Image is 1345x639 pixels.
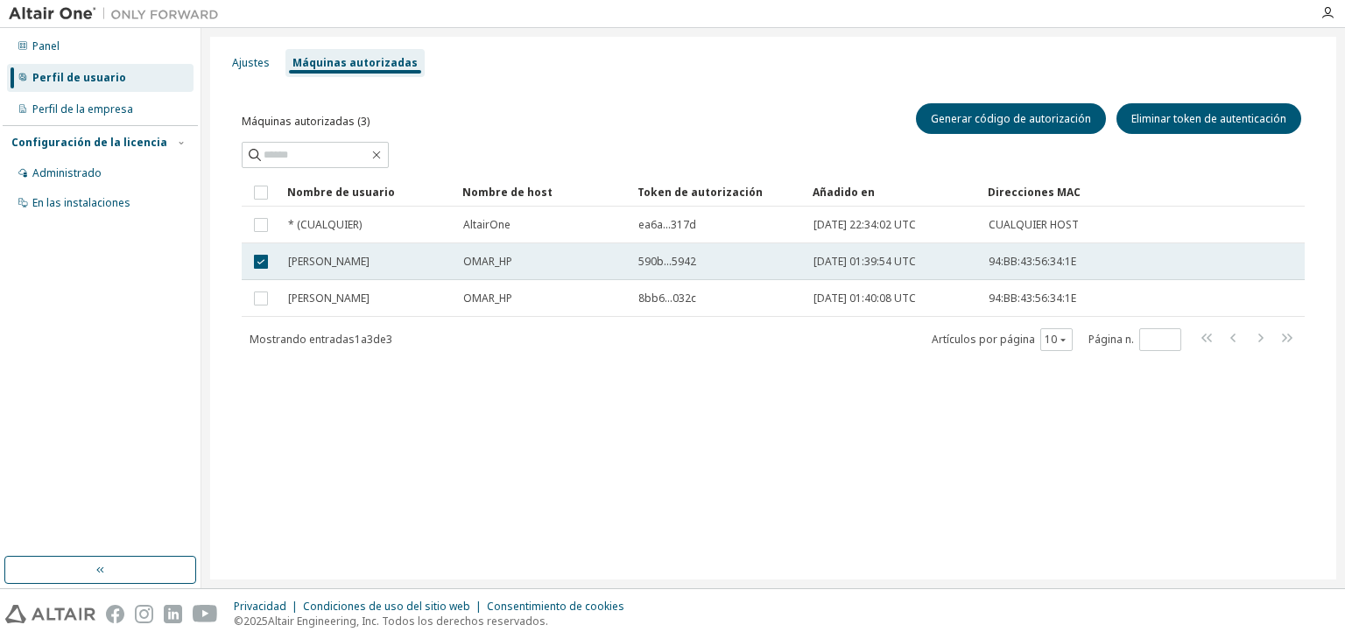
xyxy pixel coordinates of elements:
[288,254,370,269] font: [PERSON_NAME]
[250,332,355,347] font: Mostrando entradas
[367,332,373,347] font: 3
[234,599,286,614] font: Privacidad
[637,185,763,200] font: Token de autorización
[5,605,95,623] img: altair_logo.svg
[32,70,126,85] font: Perfil de usuario
[463,291,512,305] font: OMAR_HP
[268,614,548,628] font: Altair Engineering, Inc. Todos los derechos reservados.
[989,291,1076,305] font: 94:BB:43:56:34:1E
[361,332,367,347] font: a
[106,605,124,623] img: facebook.svg
[243,614,268,628] font: 2025
[813,185,875,200] font: Añadido en
[1116,103,1301,134] button: Eliminar token de autenticación
[9,5,228,23] img: Altair Uno
[193,605,218,623] img: youtube.svg
[288,291,370,305] font: [PERSON_NAME]
[989,217,1079,232] font: CUALQUIER HOST
[932,332,1035,347] font: Artículos por página
[1045,332,1057,347] font: 10
[232,55,270,70] font: Ajustes
[1088,332,1134,347] font: Página n.
[916,103,1106,134] button: Generar código de autorización
[234,614,243,628] font: ©
[355,332,361,347] font: 1
[988,185,1081,200] font: Direcciones MAC
[931,111,1091,126] font: Generar código de autorización
[373,332,386,347] font: de
[638,291,696,305] font: 8bb6...032c
[32,195,130,210] font: En las instalaciones
[287,185,395,200] font: Nombre de usuario
[32,165,102,180] font: Administrado
[638,254,696,269] font: 590b...5942
[292,55,418,70] font: Máquinas autorizadas
[303,599,470,614] font: Condiciones de uso del sitio web
[813,254,916,269] font: [DATE] 01:39:54 UTC
[487,599,624,614] font: Consentimiento de cookies
[32,39,60,53] font: Panel
[463,254,512,269] font: OMAR_HP
[813,291,916,305] font: [DATE] 01:40:08 UTC
[11,135,167,150] font: Configuración de la licencia
[135,605,153,623] img: instagram.svg
[242,114,370,129] font: Máquinas autorizadas (3)
[462,185,553,200] font: Nombre de host
[288,217,362,232] font: * (CUALQUIER)
[1131,111,1286,126] font: Eliminar token de autenticación
[813,217,916,232] font: [DATE] 22:34:02 UTC
[386,332,392,347] font: 3
[638,217,696,232] font: ea6a...317d
[32,102,133,116] font: Perfil de la empresa
[164,605,182,623] img: linkedin.svg
[463,217,511,232] font: AltairOne
[989,254,1076,269] font: 94:BB:43:56:34:1E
